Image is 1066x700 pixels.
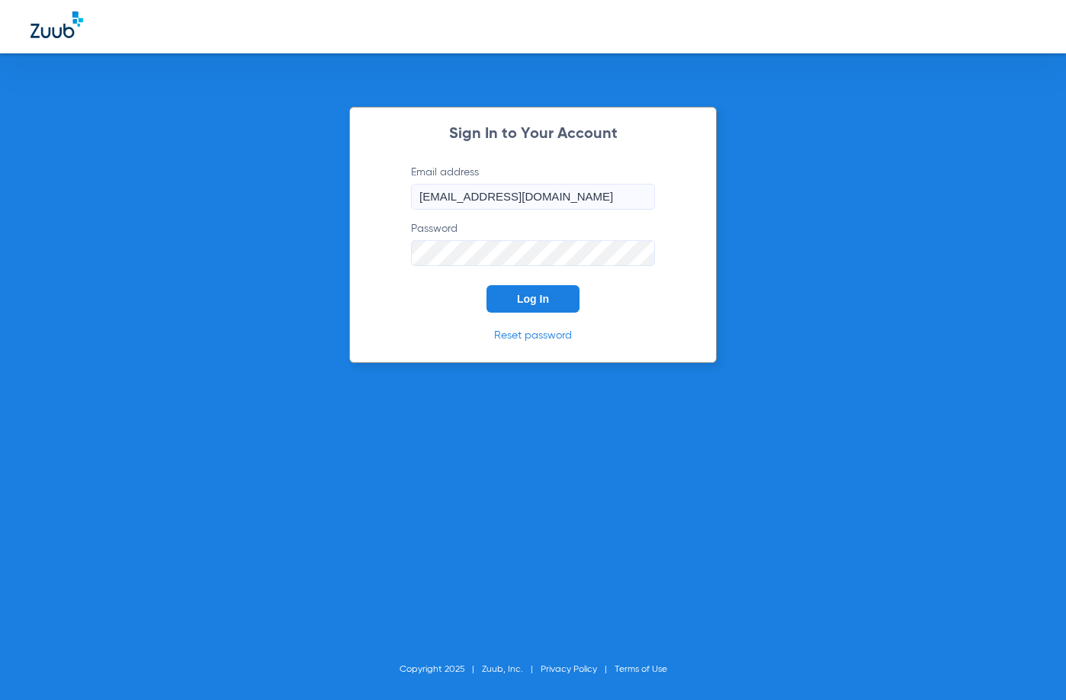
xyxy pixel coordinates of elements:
a: Terms of Use [615,665,667,674]
a: Reset password [494,330,572,341]
label: Email address [411,165,655,210]
iframe: Chat Widget [990,627,1066,700]
input: Email address [411,184,655,210]
span: Log In [517,293,549,305]
input: Password [411,240,655,266]
li: Copyright 2025 [400,662,482,677]
img: Zuub Logo [31,11,83,38]
a: Privacy Policy [541,665,597,674]
li: Zuub, Inc. [482,662,541,677]
h2: Sign In to Your Account [388,127,678,142]
button: Log In [486,285,580,313]
label: Password [411,221,655,266]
